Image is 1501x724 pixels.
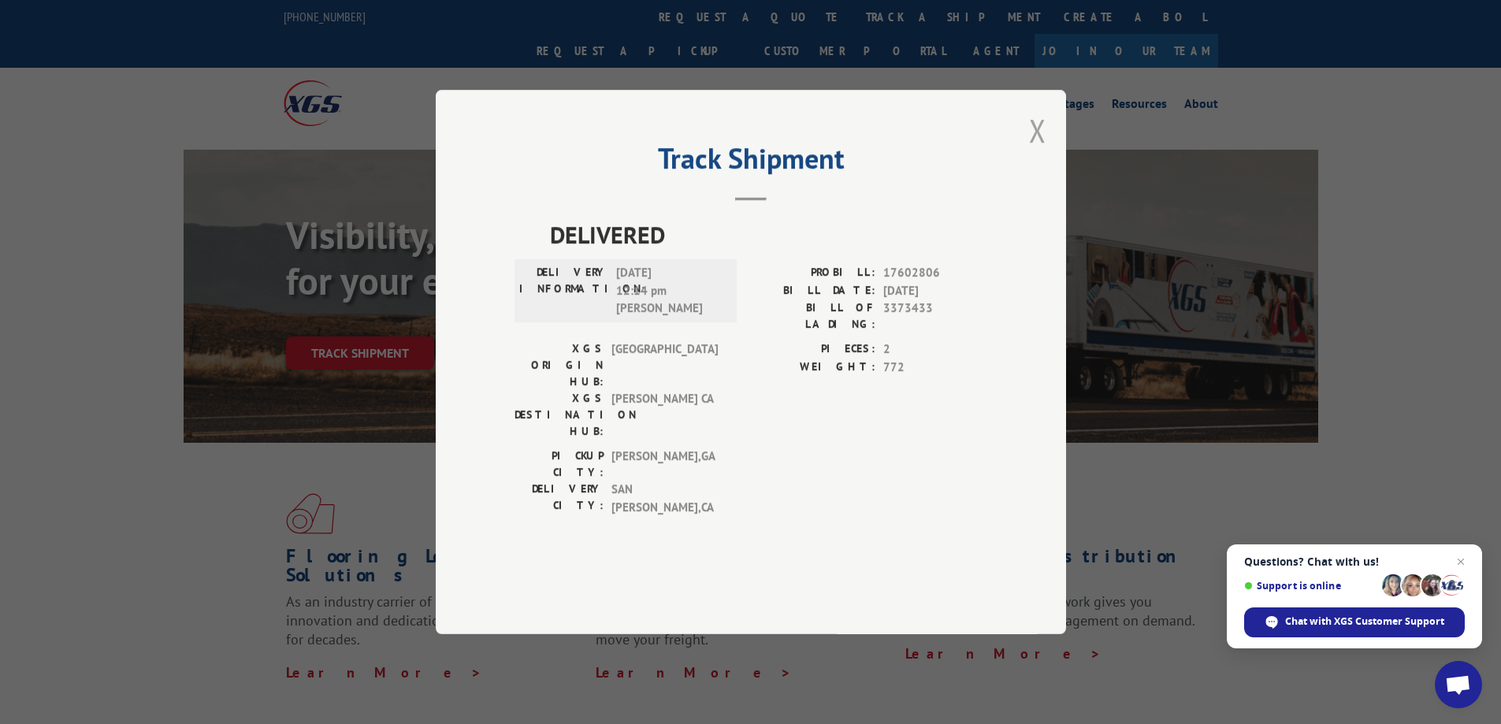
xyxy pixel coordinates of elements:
[1029,110,1046,151] button: Close modal
[1244,555,1465,568] span: Questions? Chat with us!
[883,358,987,377] span: 772
[515,147,987,177] h2: Track Shipment
[519,264,608,317] label: DELIVERY INFORMATION:
[611,340,718,390] span: [GEOGRAPHIC_DATA]
[515,481,604,516] label: DELIVERY CITY:
[611,481,718,516] span: SAN [PERSON_NAME] , CA
[515,447,604,481] label: PICKUP CITY:
[611,390,718,440] span: [PERSON_NAME] CA
[883,299,987,332] span: 3373433
[751,282,875,300] label: BILL DATE:
[1435,661,1482,708] div: Open chat
[616,264,723,317] span: [DATE] 12:14 pm [PERSON_NAME]
[751,358,875,377] label: WEIGHT:
[883,282,987,300] span: [DATE]
[1451,552,1470,571] span: Close chat
[751,340,875,358] label: PIECES:
[515,390,604,440] label: XGS DESTINATION HUB:
[883,264,987,282] span: 17602806
[550,217,987,252] span: DELIVERED
[751,299,875,332] label: BILL OF LADING:
[611,447,718,481] span: [PERSON_NAME] , GA
[515,340,604,390] label: XGS ORIGIN HUB:
[751,264,875,282] label: PROBILL:
[1244,607,1465,637] div: Chat with XGS Customer Support
[1285,614,1444,629] span: Chat with XGS Customer Support
[1244,580,1377,592] span: Support is online
[883,340,987,358] span: 2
